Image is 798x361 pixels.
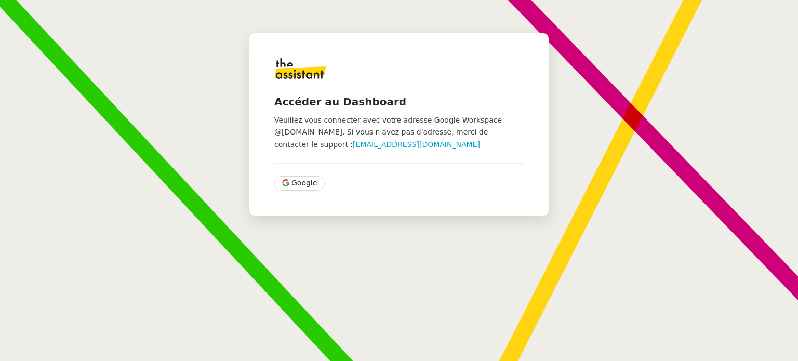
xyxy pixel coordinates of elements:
img: logo [274,58,326,79]
button: Google [274,176,325,191]
h4: Accéder au Dashboard [274,95,524,109]
a: [EMAIL_ADDRESS][DOMAIN_NAME] [353,140,480,149]
span: Google [291,177,317,189]
span: Veuillez vous connecter avec votre adresse Google Workspace @[DOMAIN_NAME]. Si vous n'avez pas d'... [274,116,502,149]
